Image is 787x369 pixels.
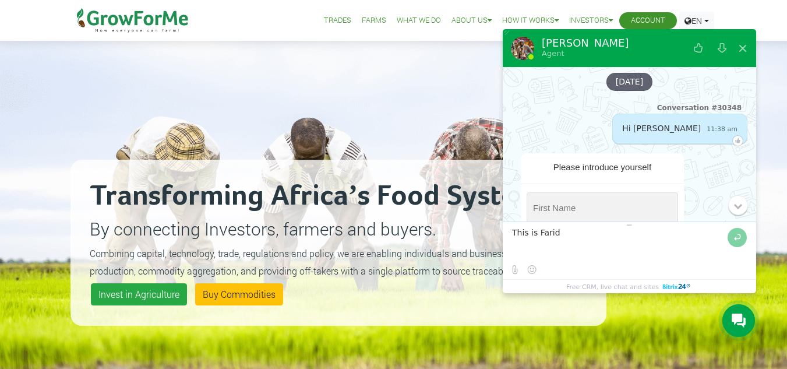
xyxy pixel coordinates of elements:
[631,15,665,27] a: Account
[542,48,629,58] div: Agent
[397,15,441,27] a: What We Do
[324,15,351,27] a: Trades
[90,216,587,242] p: By connecting Investors, farmers and buyers.
[622,124,701,133] span: Hi [PERSON_NAME]
[524,262,539,277] button: Select emoticon
[90,247,583,277] small: Combining capital, technology, trade, regulations and policy, we are enabling individuals and bus...
[90,179,587,214] h2: Transforming Africa’s Food Systems
[503,97,756,114] div: Conversation #30348
[566,280,693,293] a: Free CRM, live chat and sites
[732,34,753,62] button: Close widget
[569,15,613,27] a: Investors
[688,34,709,62] button: Rate our service
[195,283,283,305] a: Buy Commodities
[566,280,659,293] span: Free CRM, live chat and sites
[91,283,187,305] a: Invest in Agriculture
[679,12,714,30] a: EN
[711,34,732,62] button: Download conversation history
[451,15,492,27] a: About Us
[502,15,559,27] a: How it Works
[507,262,522,277] label: Send file
[527,162,678,172] div: Please introduce yourself
[362,15,386,27] a: Farms
[701,124,737,135] span: 11:38 am
[728,228,747,247] button: Send message
[542,38,629,48] div: [PERSON_NAME]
